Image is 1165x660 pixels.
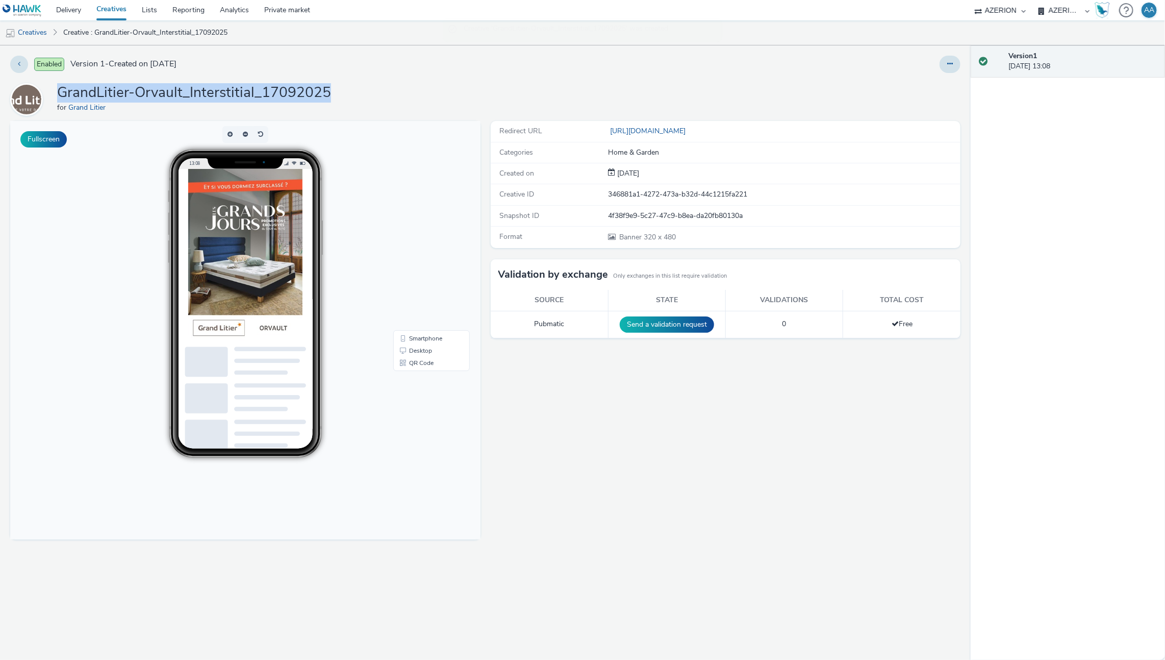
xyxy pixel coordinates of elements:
[608,148,960,158] div: Home & Garden
[385,211,458,224] li: Smartphone
[399,214,432,221] span: Smartphone
[1144,3,1154,18] div: AA
[399,227,422,233] span: Desktop
[892,319,913,329] span: Free
[608,290,725,311] th: State
[68,103,110,112] a: Grand Litier
[464,23,712,37] span: Creative 'GrandLitier-Orvault_Interstitial_17092025' was created
[178,48,292,219] img: Advertisement preview
[500,168,535,178] span: Created on
[12,85,41,114] img: Grand Litier
[491,290,608,311] th: Source
[620,316,714,333] button: Send a validation request
[608,126,690,136] a: [URL][DOMAIN_NAME]
[1095,2,1110,18] img: Hawk Academy
[619,232,644,242] span: Banner
[57,83,331,103] h1: GrandLitier-Orvault_Interstitial_17092025
[20,131,67,148] button: Fullscreen
[615,168,639,179] div: Creation 16 September 2025, 13:08
[10,94,47,104] a: Grand Litier
[500,148,534,157] span: Categories
[618,232,676,242] span: 320 x 480
[608,189,960,200] div: 346881a1-4272-473a-b32d-44c1215fa221
[57,103,68,112] span: for
[500,126,543,136] span: Redirect URL
[58,20,233,45] a: Creative : GrandLitier-Orvault_Interstitial_17092025
[491,311,608,338] td: Pubmatic
[498,267,609,282] h3: Validation by exchange
[34,58,64,71] span: Enabled
[3,4,42,17] img: undefined Logo
[843,290,960,311] th: Total cost
[500,189,535,199] span: Creative ID
[70,58,176,70] span: Version 1 - Created on [DATE]
[614,272,727,280] small: Only exchanges in this list require validation
[608,211,960,221] div: 4f38f9e9-5c27-47c9-b8ea-da20fb80130a
[782,319,787,329] span: 0
[500,232,523,241] span: Format
[385,236,458,248] li: QR Code
[1095,2,1114,18] a: Hawk Academy
[385,224,458,236] li: Desktop
[399,239,423,245] span: QR Code
[725,290,843,311] th: Validations
[179,39,190,45] span: 13:08
[1008,51,1037,61] strong: Version 1
[500,211,540,221] span: Snapshot ID
[1008,51,1157,72] div: [DATE] 13:08
[5,28,15,38] img: mobile
[615,168,639,178] span: [DATE]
